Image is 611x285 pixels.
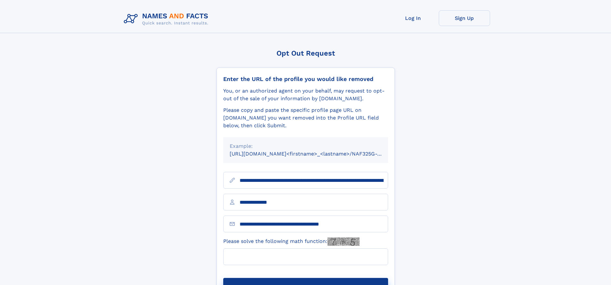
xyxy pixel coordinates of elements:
[230,151,400,157] small: [URL][DOMAIN_NAME]<firstname>_<lastname>/NAF325G-xxxxxxxx
[216,49,395,57] div: Opt Out Request
[439,10,490,26] a: Sign Up
[230,142,382,150] div: Example:
[223,106,388,129] div: Please copy and paste the specific profile page URL on [DOMAIN_NAME] you want removed into the Pr...
[223,76,388,83] div: Enter the URL of the profile you would like removed
[387,10,439,26] a: Log In
[223,237,360,246] label: Please solve the following math function:
[121,10,214,28] img: Logo Names and Facts
[223,87,388,102] div: You, or an authorized agent on your behalf, may request to opt-out of the sale of your informatio...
